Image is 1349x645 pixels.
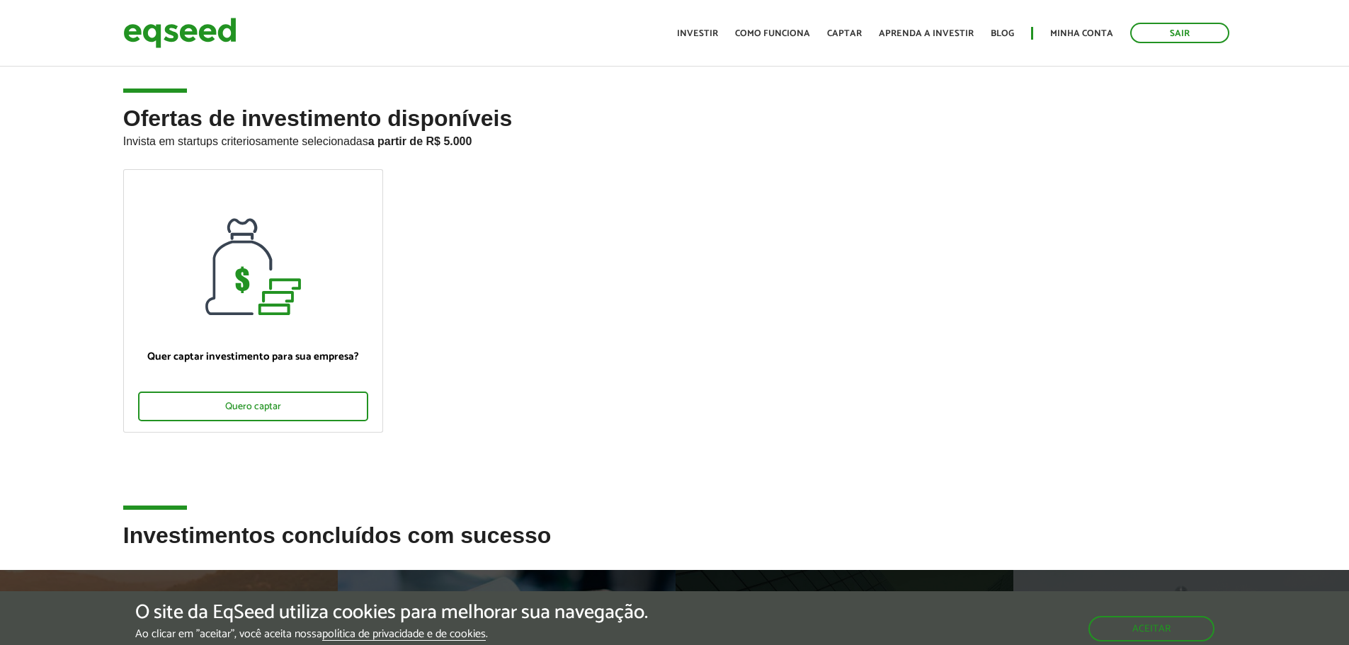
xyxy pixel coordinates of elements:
[123,131,1226,148] p: Invista em startups criteriosamente selecionadas
[135,627,648,641] p: Ao clicar em "aceitar", você aceita nossa .
[322,629,486,641] a: política de privacidade e de cookies
[123,14,237,52] img: EqSeed
[138,392,368,421] div: Quero captar
[123,523,1226,569] h2: Investimentos concluídos com sucesso
[991,29,1014,38] a: Blog
[735,29,810,38] a: Como funciona
[827,29,862,38] a: Captar
[368,135,472,147] strong: a partir de R$ 5.000
[879,29,974,38] a: Aprenda a investir
[1088,616,1214,641] button: Aceitar
[677,29,718,38] a: Investir
[123,169,383,433] a: Quer captar investimento para sua empresa? Quero captar
[123,106,1226,169] h2: Ofertas de investimento disponíveis
[1050,29,1113,38] a: Minha conta
[135,602,648,624] h5: O site da EqSeed utiliza cookies para melhorar sua navegação.
[138,350,368,363] p: Quer captar investimento para sua empresa?
[1130,23,1229,43] a: Sair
